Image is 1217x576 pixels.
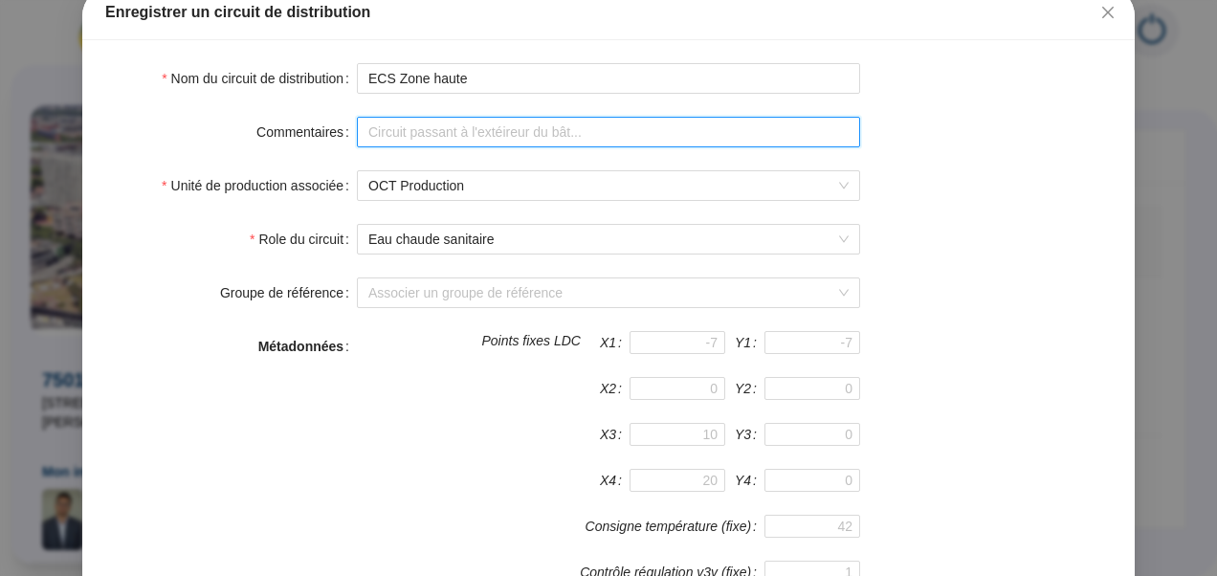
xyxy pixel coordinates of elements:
label: Y3 [735,423,764,446]
div: Enregistrer un circuit de distribution [105,1,1112,24]
input: X1 [630,331,725,354]
label: Role du circuit [250,224,357,255]
label: Y4 [735,469,764,492]
input: X2 [630,377,725,400]
label: X3 [600,423,630,446]
input: Y2 [764,377,860,400]
label: Commentaires [256,117,357,147]
input: Consigne température (fixe) [764,515,860,538]
label: X4 [600,469,630,492]
span: Fermer [1093,5,1123,20]
span: close [1100,5,1116,20]
input: Y3 [764,423,860,446]
label: X2 [600,377,630,400]
input: X3 [630,423,725,446]
input: Y4 [764,469,860,492]
input: X4 [630,469,725,492]
span: Eau chaude sanitaire [368,225,849,254]
label: Y1 [735,331,764,354]
strong: Métadonnées [258,339,343,354]
div: Points fixes LDC [481,331,580,377]
label: Nom du circuit de distribution [162,63,357,94]
label: Consigne température (fixe) [586,515,764,538]
label: Y2 [735,377,764,400]
label: Groupe de référence [220,277,357,308]
label: Unité de production associée [162,170,357,201]
label: X1 [600,331,630,354]
input: Nom du circuit de distribution [357,63,860,94]
span: OCT Production [368,171,849,200]
input: Y1 [764,331,860,354]
input: Commentaires [357,117,860,147]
